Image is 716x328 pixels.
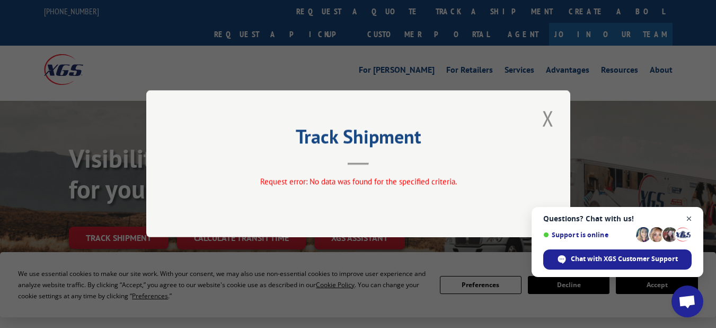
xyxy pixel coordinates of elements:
span: Questions? Chat with us! [543,214,692,223]
h2: Track Shipment [199,129,517,149]
span: Support is online [543,231,632,239]
button: Close modal [539,103,557,133]
span: Chat with XGS Customer Support [543,249,692,270]
span: Chat with XGS Customer Support [571,254,678,264]
a: Open chat [671,286,703,317]
span: Request error: No data was found for the specified criteria. [260,177,456,187]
